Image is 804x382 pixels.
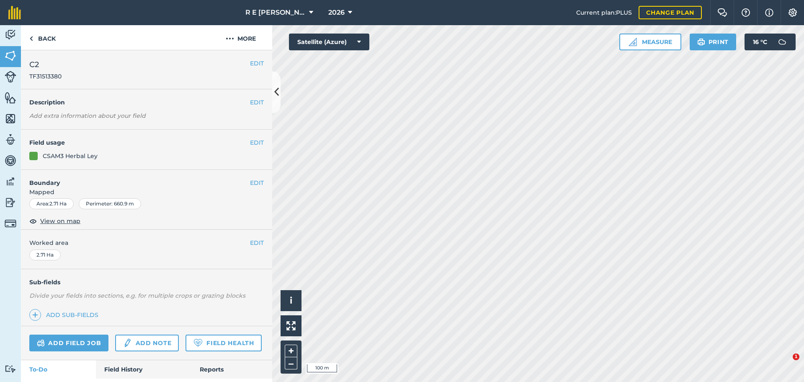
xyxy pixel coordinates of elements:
[619,34,681,50] button: Measure
[29,138,250,147] h4: Field usage
[123,338,132,348] img: svg+xml;base64,PD94bWwgdmVyc2lvbj0iMS4wIiBlbmNvZGluZz0idXRmLTgiPz4KPCEtLSBHZW5lcmF0b3I6IEFkb2JlIE...
[29,335,108,351] a: Add field job
[250,59,264,68] button: EDIT
[21,170,250,187] h4: Boundary
[250,178,264,187] button: EDIT
[281,290,301,311] button: i
[5,154,16,167] img: svg+xml;base64,PD94bWwgdmVyc2lvbj0iMS4wIiBlbmNvZGluZz0idXRmLTgiPz4KPCEtLSBHZW5lcmF0b3I6IEFkb2JlIE...
[29,249,61,260] div: 2.71 Ha
[250,238,264,247] button: EDIT
[5,112,16,125] img: svg+xml;base64,PHN2ZyB4bWxucz0iaHR0cDovL3d3dy53My5vcmcvMjAwMC9zdmciIHdpZHRoPSI1NiIgaGVpZ2h0PSI2MC...
[29,309,102,321] a: Add sub-fields
[29,112,146,120] em: Add extra information about your field
[250,98,264,107] button: EDIT
[745,34,796,50] button: 16 °C
[793,353,799,360] span: 1
[29,72,62,81] span: TF31513380
[21,360,96,379] a: To-Do
[186,335,261,351] a: Field Health
[576,8,632,17] span: Current plan : PLUS
[79,198,141,209] div: Perimeter : 660.9 m
[40,216,80,226] span: View on map
[29,216,80,226] button: View on map
[776,353,796,374] iframe: Intercom live chat
[29,98,264,107] h4: Description
[115,335,179,351] a: Add note
[245,8,306,18] span: R E [PERSON_NAME]
[765,8,773,18] img: svg+xml;base64,PHN2ZyB4bWxucz0iaHR0cDovL3d3dy53My5vcmcvMjAwMC9zdmciIHdpZHRoPSIxNyIgaGVpZ2h0PSIxNy...
[5,49,16,62] img: svg+xml;base64,PHN2ZyB4bWxucz0iaHR0cDovL3d3dy53My5vcmcvMjAwMC9zdmciIHdpZHRoPSI1NiIgaGVpZ2h0PSI2MC...
[226,34,234,44] img: svg+xml;base64,PHN2ZyB4bWxucz0iaHR0cDovL3d3dy53My5vcmcvMjAwMC9zdmciIHdpZHRoPSIyMCIgaGVpZ2h0PSIyNC...
[741,8,751,17] img: A question mark icon
[29,216,37,226] img: svg+xml;base64,PHN2ZyB4bWxucz0iaHR0cDovL3d3dy53My5vcmcvMjAwMC9zdmciIHdpZHRoPSIxOCIgaGVpZ2h0PSIyNC...
[285,345,297,357] button: +
[29,34,33,44] img: svg+xml;base64,PHN2ZyB4bWxucz0iaHR0cDovL3d3dy53My5vcmcvMjAwMC9zdmciIHdpZHRoPSI5IiBoZWlnaHQ9IjI0Ii...
[690,34,737,50] button: Print
[5,71,16,83] img: svg+xml;base64,PD94bWwgdmVyc2lvbj0iMS4wIiBlbmNvZGluZz0idXRmLTgiPz4KPCEtLSBHZW5lcmF0b3I6IEFkb2JlIE...
[5,91,16,104] img: svg+xml;base64,PHN2ZyB4bWxucz0iaHR0cDovL3d3dy53My5vcmcvMjAwMC9zdmciIHdpZHRoPSI1NiIgaGVpZ2h0PSI2MC...
[285,357,297,369] button: –
[21,25,64,50] a: Back
[289,34,369,50] button: Satellite (Azure)
[29,238,264,247] span: Worked area
[250,138,264,147] button: EDIT
[753,34,767,50] span: 16 ° C
[5,29,16,41] img: svg+xml;base64,PD94bWwgdmVyc2lvbj0iMS4wIiBlbmNvZGluZz0idXRmLTgiPz4KPCEtLSBHZW5lcmF0b3I6IEFkb2JlIE...
[191,360,272,379] a: Reports
[5,196,16,209] img: svg+xml;base64,PD94bWwgdmVyc2lvbj0iMS4wIiBlbmNvZGluZz0idXRmLTgiPz4KPCEtLSBHZW5lcmF0b3I6IEFkb2JlIE...
[5,133,16,146] img: svg+xml;base64,PD94bWwgdmVyc2lvbj0iMS4wIiBlbmNvZGluZz0idXRmLTgiPz4KPCEtLSBHZW5lcmF0b3I6IEFkb2JlIE...
[21,187,272,197] span: Mapped
[697,37,705,47] img: svg+xml;base64,PHN2ZyB4bWxucz0iaHR0cDovL3d3dy53My5vcmcvMjAwMC9zdmciIHdpZHRoPSIxOSIgaGVpZ2h0PSIyNC...
[29,292,245,299] em: Divide your fields into sections, e.g. for multiple crops or grazing blocks
[286,321,296,330] img: Four arrows, one pointing top left, one top right, one bottom right and the last bottom left
[8,6,21,19] img: fieldmargin Logo
[96,360,191,379] a: Field History
[328,8,345,18] span: 2026
[774,34,791,50] img: svg+xml;base64,PD94bWwgdmVyc2lvbj0iMS4wIiBlbmNvZGluZz0idXRmLTgiPz4KPCEtLSBHZW5lcmF0b3I6IEFkb2JlIE...
[37,338,45,348] img: svg+xml;base64,PD94bWwgdmVyc2lvbj0iMS4wIiBlbmNvZGluZz0idXRmLTgiPz4KPCEtLSBHZW5lcmF0b3I6IEFkb2JlIE...
[639,6,702,19] a: Change plan
[5,365,16,373] img: svg+xml;base64,PD94bWwgdmVyc2lvbj0iMS4wIiBlbmNvZGluZz0idXRmLTgiPz4KPCEtLSBHZW5lcmF0b3I6IEFkb2JlIE...
[32,310,38,320] img: svg+xml;base64,PHN2ZyB4bWxucz0iaHR0cDovL3d3dy53My5vcmcvMjAwMC9zdmciIHdpZHRoPSIxNCIgaGVpZ2h0PSIyNC...
[209,25,272,50] button: More
[21,278,272,287] h4: Sub-fields
[788,8,798,17] img: A cog icon
[29,59,62,70] span: C2
[5,175,16,188] img: svg+xml;base64,PD94bWwgdmVyc2lvbj0iMS4wIiBlbmNvZGluZz0idXRmLTgiPz4KPCEtLSBHZW5lcmF0b3I6IEFkb2JlIE...
[5,218,16,229] img: svg+xml;base64,PD94bWwgdmVyc2lvbj0iMS4wIiBlbmNvZGluZz0idXRmLTgiPz4KPCEtLSBHZW5lcmF0b3I6IEFkb2JlIE...
[43,151,98,161] div: CSAM3 Herbal Ley
[717,8,727,17] img: Two speech bubbles overlapping with the left bubble in the forefront
[629,38,637,46] img: Ruler icon
[290,295,292,306] span: i
[29,198,74,209] div: Area : 2.71 Ha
